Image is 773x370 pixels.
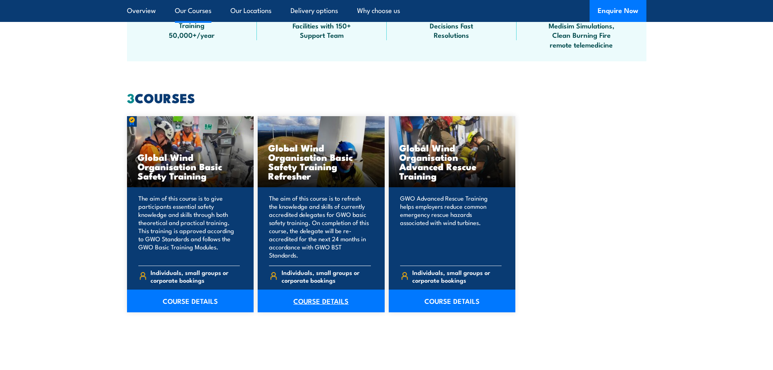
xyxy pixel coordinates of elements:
a: COURSE DETAILS [258,290,385,312]
span: Specialist Training Facilities with 150+ Support Team [285,11,358,40]
span: Fast Response Fast Decisions Fast Resolutions [415,11,488,40]
h2: COURSES [127,92,646,103]
span: Australia Wide Training 50,000+/year [155,11,228,39]
p: GWO Advanced Rescue Training helps employers reduce common emergency rescue hazards associated wi... [400,194,502,259]
span: Individuals, small groups or corporate bookings [412,268,502,284]
h3: Global Wind Organisation Advanced Rescue Training [399,143,505,180]
p: The aim of this course is to refresh the knowledge and skills of currently accredited delegates f... [269,194,371,259]
span: Technology, VR, Medisim Simulations, Clean Burning Fire remote telemedicine [545,11,618,50]
strong: 3 [127,87,135,108]
a: COURSE DETAILS [389,290,516,312]
p: The aim of this course is to give participants essential safety knowledge and skills through both... [138,194,240,259]
span: Individuals, small groups or corporate bookings [282,268,371,284]
h3: Global Wind Organisation Basic Safety Training [138,152,243,180]
h3: Global Wind Organisation Basic Safety Training Refresher [268,143,374,180]
a: COURSE DETAILS [127,290,254,312]
span: Individuals, small groups or corporate bookings [151,268,240,284]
